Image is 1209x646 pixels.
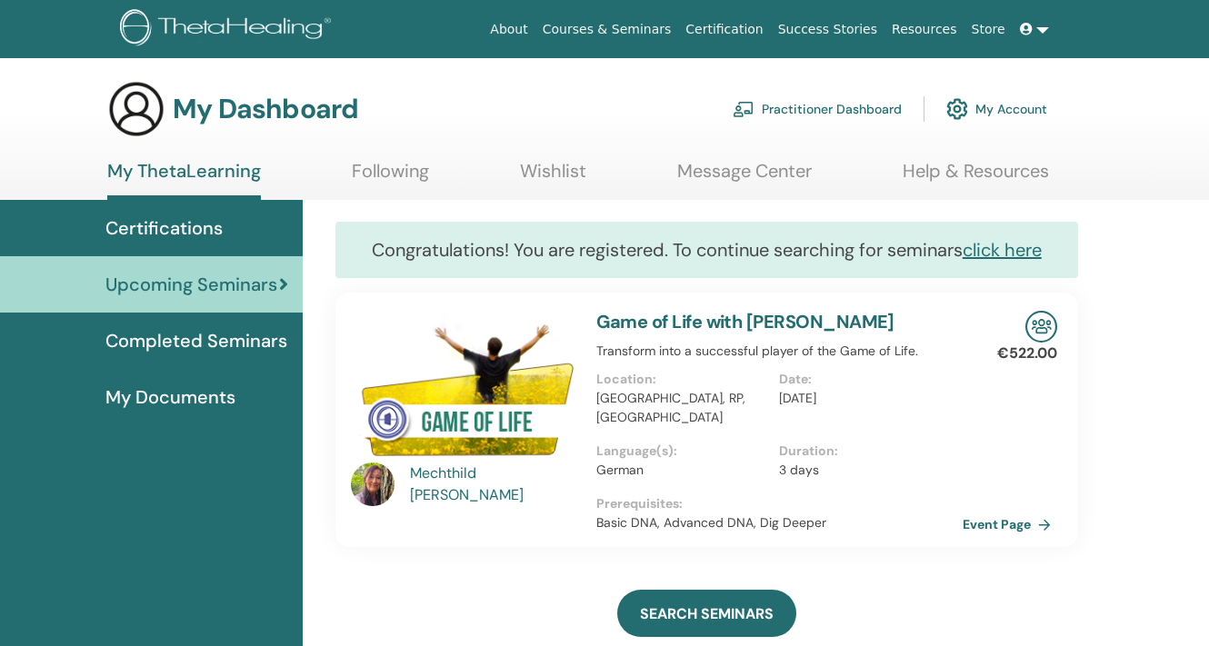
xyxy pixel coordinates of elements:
[105,271,277,298] span: Upcoming Seminars
[963,238,1042,262] a: click here
[733,101,754,117] img: chalkboard-teacher.svg
[884,13,964,46] a: Resources
[946,94,968,124] img: cog.svg
[335,222,1079,278] div: Congratulations! You are registered. To continue searching for seminars
[678,13,770,46] a: Certification
[105,383,235,411] span: My Documents
[107,160,261,200] a: My ThetaLearning
[677,160,812,195] a: Message Center
[596,370,769,389] p: Location :
[107,80,165,138] img: generic-user-icon.jpg
[520,160,586,195] a: Wishlist
[535,13,679,46] a: Courses & Seminars
[617,590,796,637] a: SEARCH SEMINARS
[483,13,535,46] a: About
[733,89,902,129] a: Practitioner Dashboard
[596,461,769,480] p: German
[596,513,964,532] p: Basic DNA, Advanced DNA, Dig Deeper
[964,13,1013,46] a: Store
[120,9,337,50] img: logo.png
[351,311,575,468] img: Game of Life
[771,13,884,46] a: Success Stories
[596,494,964,513] p: Prerequisites :
[963,511,1058,538] a: Event Page
[997,343,1057,364] p: €522.00
[352,160,429,195] a: Following
[596,389,769,427] p: [GEOGRAPHIC_DATA], RP, [GEOGRAPHIC_DATA]
[779,370,952,389] p: Date :
[640,604,774,623] span: SEARCH SEMINARS
[596,442,769,461] p: Language(s) :
[105,214,223,242] span: Certifications
[351,462,395,506] img: default.jpg
[946,89,1047,129] a: My Account
[173,93,358,125] h3: My Dashboard
[596,310,894,333] a: Game of Life with [PERSON_NAME]
[779,389,952,408] p: [DATE]
[779,461,952,480] p: 3 days
[596,342,964,361] p: Transform into a successful player of the Game of Life.
[1025,311,1057,343] img: In-Person Seminar
[105,327,287,354] span: Completed Seminars
[779,442,952,461] p: Duration :
[903,160,1049,195] a: Help & Resources
[410,462,578,506] a: Mechthild [PERSON_NAME]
